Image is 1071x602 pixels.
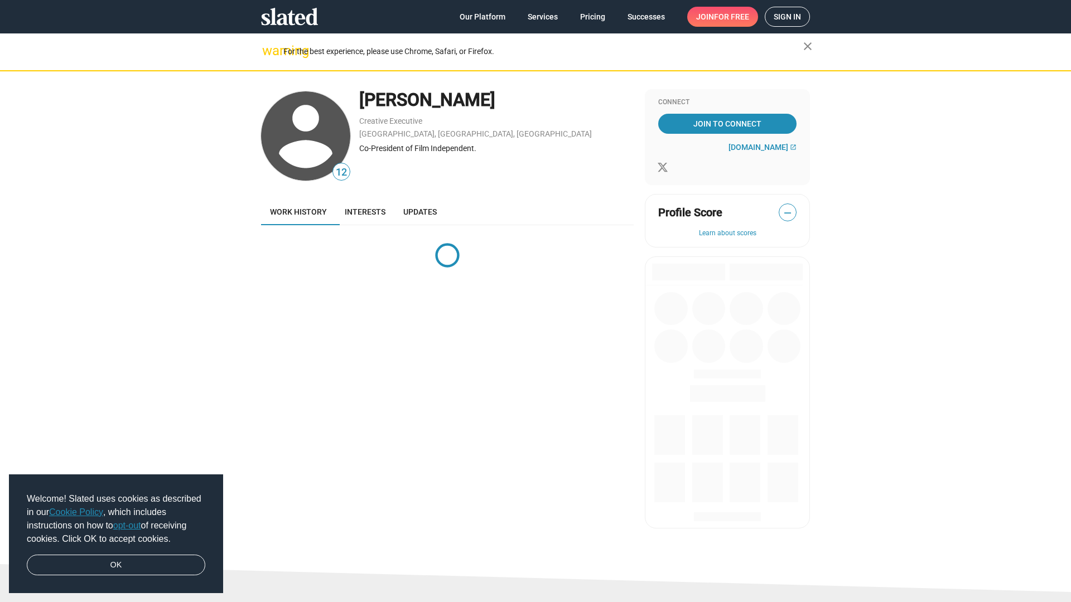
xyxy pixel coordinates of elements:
button: Learn about scores [658,229,797,238]
span: Profile Score [658,205,722,220]
span: Services [528,7,558,27]
span: Join [696,7,749,27]
div: [PERSON_NAME] [359,88,634,112]
a: [GEOGRAPHIC_DATA], [GEOGRAPHIC_DATA], [GEOGRAPHIC_DATA] [359,129,592,138]
span: Interests [345,207,385,216]
span: Pricing [580,7,605,27]
a: Services [519,7,567,27]
a: Pricing [571,7,614,27]
span: 12 [333,165,350,180]
mat-icon: open_in_new [790,144,797,151]
span: for free [714,7,749,27]
span: Join To Connect [660,114,794,134]
div: Co-President of Film Independent. [359,143,634,154]
span: Work history [270,207,327,216]
span: — [779,206,796,220]
span: Updates [403,207,437,216]
a: Successes [619,7,674,27]
div: cookieconsent [9,474,223,594]
span: Sign in [774,7,801,26]
a: [DOMAIN_NAME] [729,143,797,152]
a: Sign in [765,7,810,27]
a: Interests [336,198,394,225]
a: Work history [261,198,336,225]
span: Our Platform [460,7,505,27]
a: Creative Executive [359,116,422,125]
span: [DOMAIN_NAME] [729,143,788,152]
span: Successes [628,7,665,27]
a: Join To Connect [658,114,797,134]
mat-icon: warning [262,44,276,57]
a: Our Platform [451,7,514,27]
div: For the best experience, please use Chrome, Safari, or Firefox. [283,44,803,59]
a: Joinfor free [687,7,758,27]
a: opt-out [113,521,141,530]
a: Cookie Policy [49,507,103,517]
a: Updates [394,198,446,225]
div: Connect [658,98,797,107]
span: Welcome! Slated uses cookies as described in our , which includes instructions on how to of recei... [27,492,205,546]
mat-icon: close [801,40,814,53]
a: dismiss cookie message [27,555,205,576]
